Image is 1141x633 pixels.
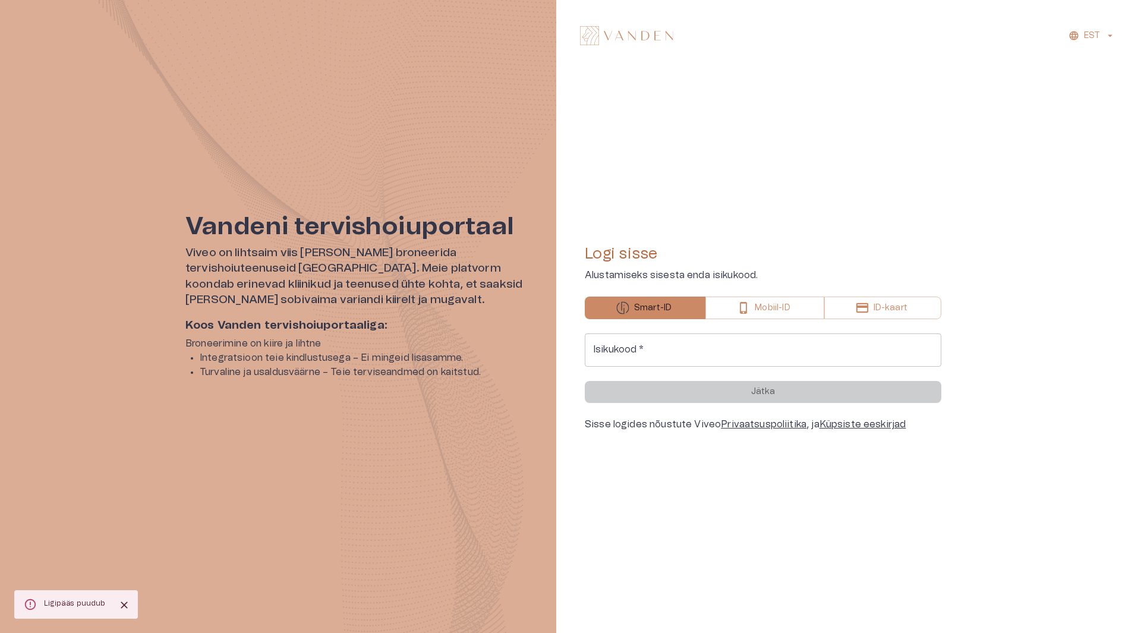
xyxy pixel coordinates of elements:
[755,302,790,314] p: Mobiil-ID
[824,297,941,319] button: ID-kaart
[44,594,106,615] div: Ligipääs puudub
[705,297,824,319] button: Mobiil-ID
[1067,27,1117,45] button: EST
[585,244,941,263] h4: Logi sisse
[115,596,133,614] button: Close
[819,420,906,429] a: Küpsiste eeskirjad
[634,302,672,314] p: Smart-ID
[585,297,705,319] button: Smart-ID
[580,26,673,45] img: Vanden logo
[874,302,907,314] p: ID-kaart
[1084,30,1100,42] p: EST
[585,417,941,432] div: Sisse logides nõustute Viveo , ja
[585,268,941,282] p: Alustamiseks sisesta enda isikukood.
[721,420,806,429] a: Privaatsuspoliitika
